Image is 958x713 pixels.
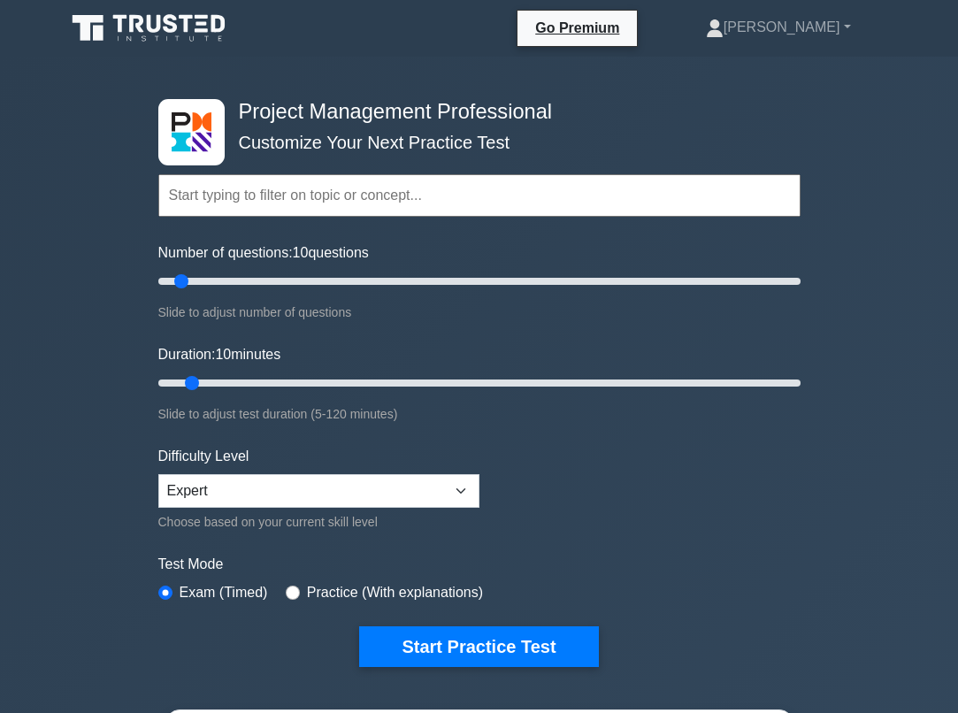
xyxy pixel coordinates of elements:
input: Start typing to filter on topic or concept... [158,174,801,217]
button: Start Practice Test [359,626,598,667]
span: 10 [293,245,309,260]
div: Slide to adjust test duration (5-120 minutes) [158,403,801,425]
h4: Project Management Professional [232,99,714,124]
label: Practice (With explanations) [307,582,483,603]
label: Duration: minutes [158,344,281,365]
div: Choose based on your current skill level [158,511,479,533]
label: Test Mode [158,554,801,575]
span: 10 [215,347,231,362]
div: Slide to adjust number of questions [158,302,801,323]
label: Difficulty Level [158,446,249,467]
a: [PERSON_NAME] [663,10,893,45]
a: Go Premium [525,17,630,39]
label: Exam (Timed) [180,582,268,603]
label: Number of questions: questions [158,242,369,264]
